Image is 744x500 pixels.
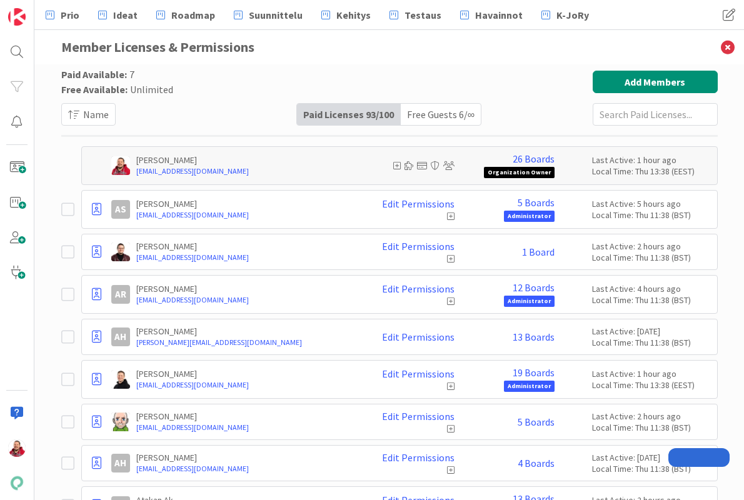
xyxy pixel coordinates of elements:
div: Local Time: Thu 13:38 (EEST) [592,379,711,391]
img: JS [111,156,130,175]
a: 13 Boards [513,331,555,342]
div: Local Time: Thu 11:38 (BST) [592,422,711,433]
a: Kehitys [314,4,378,26]
div: Last Active: 5 hours ago [592,198,711,209]
a: Edit Permissions [382,452,455,463]
a: 5 Boards [518,197,555,208]
span: Kehitys [336,7,371,22]
p: [PERSON_NAME] [136,283,354,294]
a: Suunnittelu [226,4,310,26]
a: [PERSON_NAME][EMAIL_ADDRESS][DOMAIN_NAME] [136,337,354,348]
a: 12 Boards [513,282,555,293]
a: Edit Permissions [382,331,455,342]
a: 26 Boards [513,153,555,164]
p: [PERSON_NAME] [136,368,354,379]
span: Ideat [113,7,138,22]
div: AS [111,200,130,219]
a: Roadmap [149,4,223,26]
span: Havainnot [475,7,523,22]
p: [PERSON_NAME] [136,411,354,422]
span: K-JoRy [556,7,589,22]
a: Edit Permissions [382,411,455,422]
a: Havainnot [453,4,530,26]
p: [PERSON_NAME] [136,154,354,166]
a: [EMAIL_ADDRESS][DOMAIN_NAME] [136,294,354,306]
div: Last Active: 1 hour ago [592,154,711,166]
a: Edit Permissions [382,241,455,252]
button: Add Members [593,71,718,93]
img: Visit kanbanzone.com [8,8,26,26]
img: AA [111,242,130,261]
span: Paid Available: [61,68,127,81]
div: Last Active: 4 hours ago [592,283,711,294]
a: Testaus [382,4,449,26]
div: Local Time: Thu 11:38 (BST) [592,294,711,306]
a: [EMAIL_ADDRESS][DOMAIN_NAME] [136,463,354,474]
div: Free Guests 6 / ∞ [401,104,481,125]
span: Prio [61,7,79,22]
a: [EMAIL_ADDRESS][DOMAIN_NAME] [136,209,354,221]
div: Last Active: 1 hour ago [592,368,711,379]
div: AH [111,327,130,346]
span: Administrator [504,381,555,392]
div: AR [111,285,130,304]
div: Last Active: 2 hours ago [592,241,711,252]
a: Edit Permissions [382,283,455,294]
p: [PERSON_NAME] [136,241,354,252]
div: Local Time: Thu 13:38 (EEST) [592,166,711,177]
input: Search Paid Licenses... [593,103,718,126]
a: [EMAIL_ADDRESS][DOMAIN_NAME] [136,422,354,433]
span: Name [83,107,109,122]
img: AN [111,370,130,389]
span: Testaus [405,7,441,22]
p: [PERSON_NAME] [136,452,354,463]
div: Local Time: Thu 11:38 (BST) [592,463,711,474]
span: Roadmap [171,7,215,22]
a: Edit Permissions [382,368,455,379]
a: K-JoRy [534,4,596,26]
div: Paid Licenses 93 / 100 [297,104,401,125]
div: AH [111,454,130,472]
span: Organization Owner [484,167,555,178]
a: 4 Boards [518,457,555,469]
button: Name [61,103,116,126]
p: [PERSON_NAME] [136,198,354,209]
a: 19 Boards [513,367,555,378]
h3: Member Licenses & Permissions [61,30,718,64]
div: Local Time: Thu 11:38 (BST) [592,252,711,263]
a: 5 Boards [518,416,555,427]
div: Last Active: 2 hours ago [592,411,711,422]
a: 1 Board [522,246,555,257]
span: Unlimited [130,83,173,96]
span: 7 [129,68,134,81]
a: Edit Permissions [382,198,455,209]
a: [EMAIL_ADDRESS][DOMAIN_NAME] [136,379,354,391]
img: JS [8,439,26,457]
span: Suunnittelu [249,7,303,22]
div: Last Active: [DATE] [592,452,711,463]
img: avatar [8,474,26,492]
a: Ideat [91,4,145,26]
a: [EMAIL_ADDRESS][DOMAIN_NAME] [136,252,354,263]
a: [EMAIL_ADDRESS][DOMAIN_NAME] [136,166,354,177]
span: Administrator [504,296,555,307]
div: Local Time: Thu 11:38 (BST) [592,337,711,348]
div: Last Active: [DATE] [592,326,711,337]
img: AN [111,412,130,431]
div: Local Time: Thu 11:38 (BST) [592,209,711,221]
span: Free Available: [61,83,128,96]
span: Administrator [504,211,555,222]
a: Prio [38,4,87,26]
p: [PERSON_NAME] [136,326,354,337]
